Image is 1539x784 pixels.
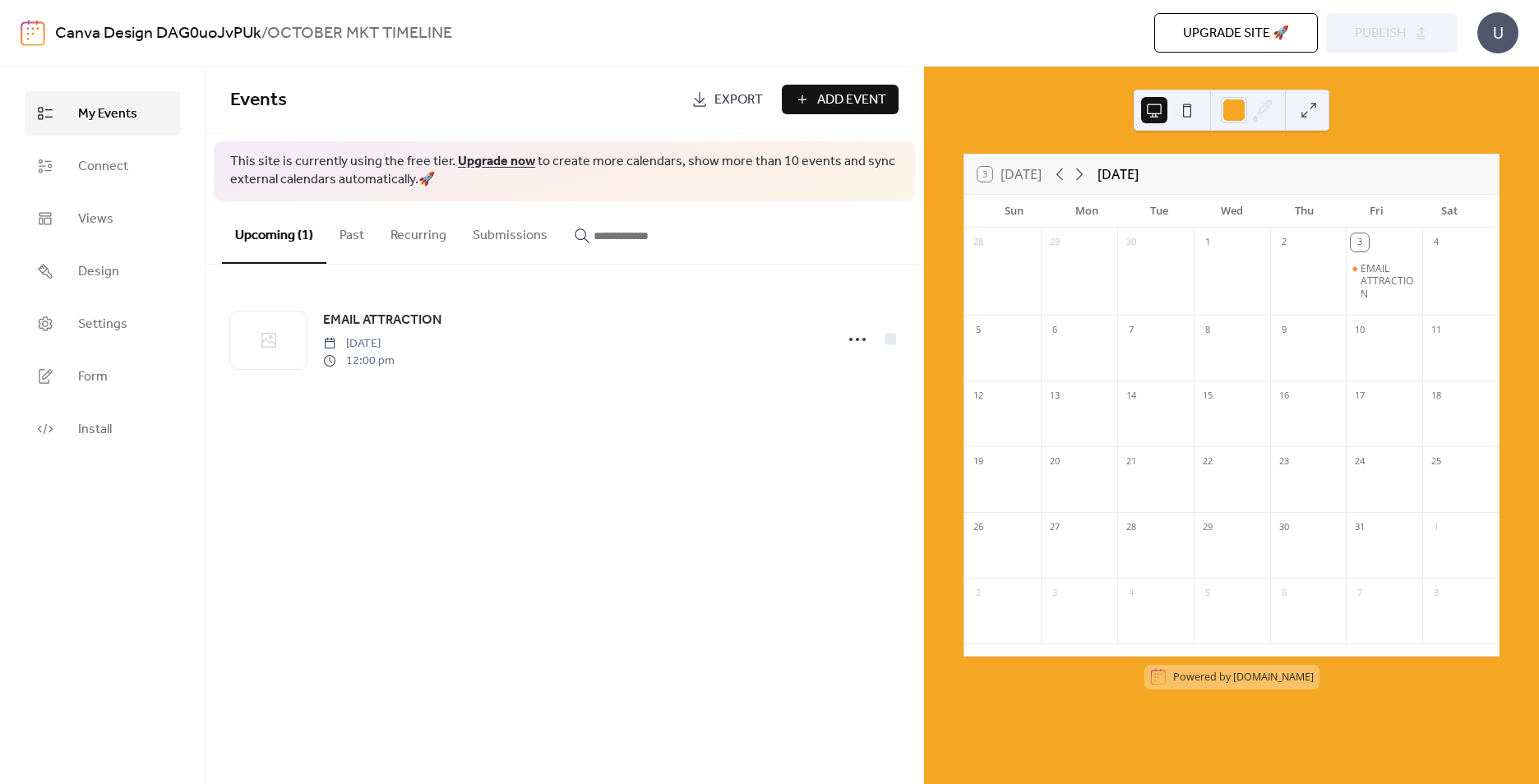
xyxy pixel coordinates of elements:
[25,196,180,241] a: Views
[1351,321,1369,339] div: 10
[1046,452,1064,470] div: 20
[1427,518,1445,536] div: 1
[323,353,395,370] span: 12:00 pm
[1122,386,1140,404] div: 14
[78,315,127,334] span: Settings
[1427,233,1445,251] div: 4
[323,335,395,353] span: [DATE]
[458,149,535,174] a: Upgrade now
[1427,321,1445,339] div: 11
[78,157,128,177] span: Connect
[1268,195,1340,228] div: Thu
[78,104,137,124] span: My Events
[969,321,987,339] div: 5
[969,452,987,470] div: 19
[1122,452,1140,470] div: 21
[1122,233,1140,251] div: 30
[969,233,987,251] div: 28
[1351,452,1369,470] div: 24
[817,90,886,110] span: Add Event
[1275,321,1293,339] div: 9
[25,407,180,451] a: Install
[1154,13,1318,53] button: Upgrade site 🚀
[1351,233,1369,251] div: 3
[1122,321,1140,339] div: 7
[1427,452,1445,470] div: 25
[1427,583,1445,602] div: 8
[969,518,987,536] div: 26
[323,310,441,331] a: EMAIL ATTRACTION
[714,90,763,110] span: Export
[977,195,1050,228] div: Sun
[1046,583,1064,602] div: 3
[1199,452,1217,470] div: 22
[1122,583,1140,602] div: 4
[1275,233,1293,251] div: 2
[782,85,899,114] button: Add Event
[25,144,180,188] a: Connect
[1183,24,1289,44] span: Upgrade site 🚀
[1340,195,1412,228] div: Fri
[1477,12,1518,53] div: U
[1199,583,1217,602] div: 5
[78,210,113,229] span: Views
[1233,670,1314,684] a: [DOMAIN_NAME]
[1351,583,1369,602] div: 7
[25,302,180,346] a: Settings
[326,201,377,262] button: Past
[267,18,452,49] b: OCTOBER MKT TIMELINE
[230,82,287,118] span: Events
[323,311,441,330] span: EMAIL ATTRACTION
[1123,195,1195,228] div: Tue
[460,201,561,262] button: Submissions
[1351,518,1369,536] div: 31
[1199,233,1217,251] div: 1
[222,201,326,264] button: Upcoming (1)
[1199,321,1217,339] div: 8
[78,262,119,282] span: Design
[1199,386,1217,404] div: 15
[1046,233,1064,251] div: 29
[1427,386,1445,404] div: 18
[1098,164,1139,184] div: [DATE]
[21,20,45,46] img: logo
[1199,518,1217,536] div: 29
[55,18,261,49] a: Canva Design DAG0uoJvPUk
[1173,670,1314,684] div: Powered by
[1122,518,1140,536] div: 28
[1351,386,1369,404] div: 17
[1050,195,1122,228] div: Mon
[1346,262,1422,301] div: EMAIL ATTRACTION
[25,91,180,136] a: My Events
[1275,518,1293,536] div: 30
[230,153,899,190] span: This site is currently using the free tier. to create more calendars, show more than 10 events an...
[25,249,180,293] a: Design
[78,367,108,387] span: Form
[1413,195,1486,228] div: Sat
[1046,518,1064,536] div: 27
[1275,583,1293,602] div: 6
[25,354,180,399] a: Form
[1275,386,1293,404] div: 16
[1195,195,1268,228] div: Wed
[78,420,112,440] span: Install
[1046,386,1064,404] div: 13
[969,583,987,602] div: 2
[261,18,267,49] b: /
[679,85,775,114] a: Export
[377,201,460,262] button: Recurring
[1361,262,1416,301] div: EMAIL ATTRACTION
[969,386,987,404] div: 12
[1046,321,1064,339] div: 6
[1275,452,1293,470] div: 23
